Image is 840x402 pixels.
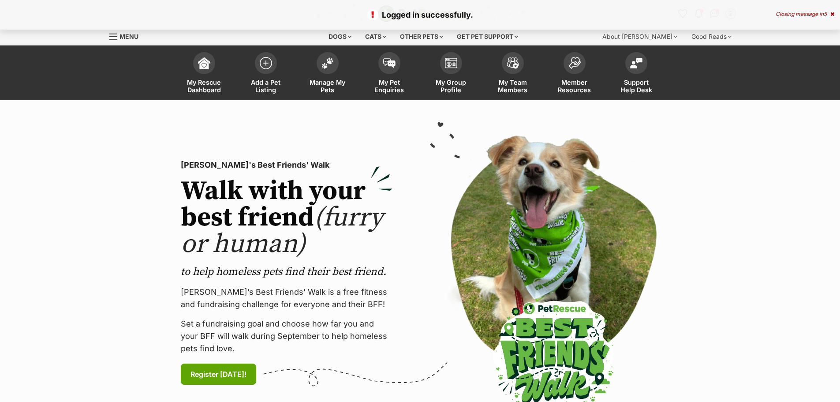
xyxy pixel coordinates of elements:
[235,48,297,100] a: Add a Pet Listing
[431,79,471,94] span: My Group Profile
[308,79,347,94] span: Manage My Pets
[616,79,656,94] span: Support Help Desk
[181,286,392,311] p: [PERSON_NAME]’s Best Friends' Walk is a free fitness and fundraising challenge for everyone and t...
[359,28,392,45] div: Cats
[181,265,392,279] p: to help homeless pets find their best friend.
[394,28,449,45] div: Other pets
[493,79,533,94] span: My Team Members
[555,79,594,94] span: Member Resources
[181,201,383,261] span: (furry or human)
[568,57,581,69] img: member-resources-icon-8e73f808a243e03378d46382f2149f9095a855e16c252ad45f914b54edf8863c.svg
[322,28,358,45] div: Dogs
[190,369,246,379] span: Register [DATE]!
[260,57,272,69] img: add-pet-listing-icon-0afa8454b4691262ce3f59096e99ab1cd57d4a30225e0717b998d2c9b9846f56.svg
[482,48,544,100] a: My Team Members
[596,28,683,45] div: About [PERSON_NAME]
[451,28,524,45] div: Get pet support
[181,364,256,385] a: Register [DATE]!
[605,48,667,100] a: Support Help Desk
[181,159,392,171] p: [PERSON_NAME]'s Best Friends' Walk
[297,48,358,100] a: Manage My Pets
[383,58,396,68] img: pet-enquiries-icon-7e3ad2cf08bfb03b45e93fb7055b45f3efa6380592205ae92323e6603595dc1f.svg
[544,48,605,100] a: Member Resources
[109,28,145,44] a: Menu
[321,57,334,69] img: manage-my-pets-icon-02211641906a0b7f246fdf0571729dbe1e7629f14944591b6c1af311fb30b64b.svg
[198,57,210,69] img: dashboard-icon-eb2f2d2d3e046f16d808141f083e7271f6b2e854fb5c12c21221c1fb7104beca.svg
[685,28,738,45] div: Good Reads
[420,48,482,100] a: My Group Profile
[119,33,138,40] span: Menu
[370,79,409,94] span: My Pet Enquiries
[507,57,519,69] img: team-members-icon-5396bd8760b3fe7c0b43da4ab00e1e3bb1a5d9ba89233759b79545d2d3fc5d0d.svg
[358,48,420,100] a: My Pet Enquiries
[246,79,286,94] span: Add a Pet Listing
[184,79,224,94] span: My Rescue Dashboard
[181,178,392,258] h2: Walk with your best friend
[173,48,235,100] a: My Rescue Dashboard
[445,58,457,68] img: group-profile-icon-3fa3cf56718a62981997c0bc7e787c4b2cf8bcc04b72c1350f741eb67cf2f40e.svg
[181,318,392,355] p: Set a fundraising goal and choose how far you and your BFF will walk during September to help hom...
[630,58,642,68] img: help-desk-icon-fdf02630f3aa405de69fd3d07c3f3aa587a6932b1a1747fa1d2bba05be0121f9.svg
